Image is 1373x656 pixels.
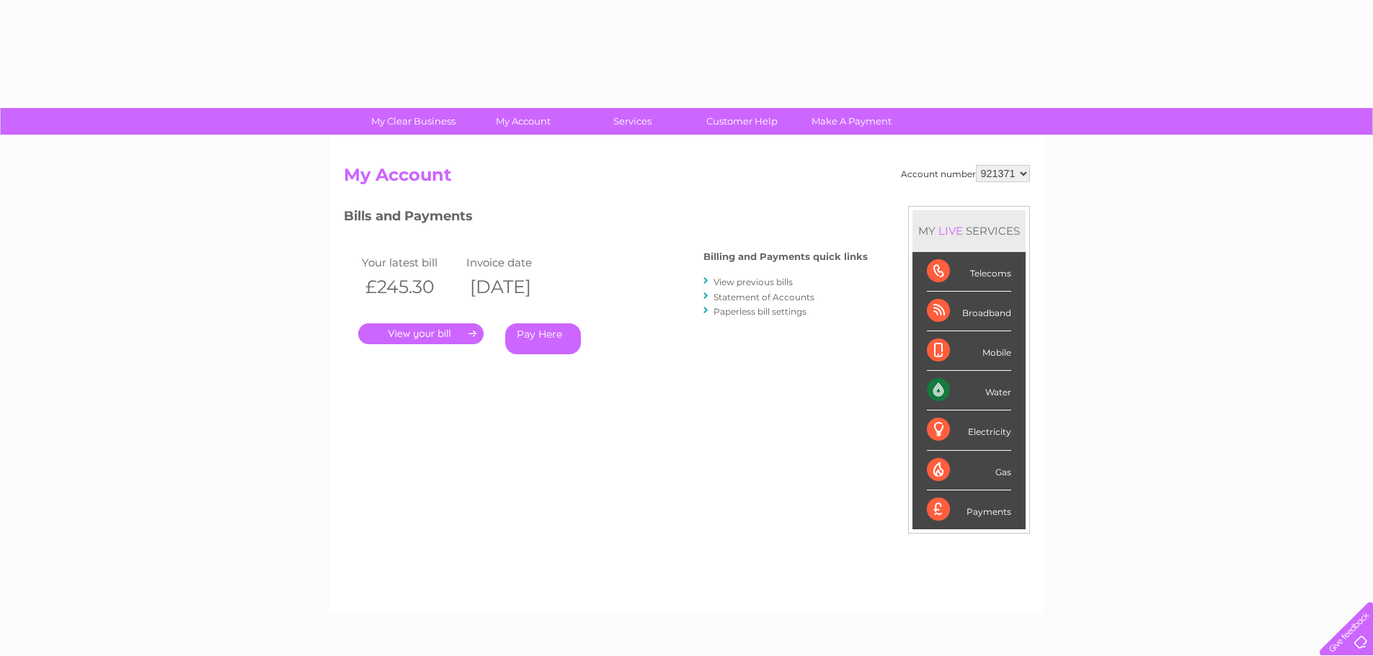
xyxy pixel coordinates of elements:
div: Mobile [927,331,1011,371]
div: MY SERVICES [912,210,1026,251]
a: Customer Help [683,108,801,135]
div: Account number [901,165,1030,182]
th: £245.30 [358,272,463,302]
a: . [358,323,484,344]
a: My Clear Business [354,108,473,135]
div: Water [927,371,1011,410]
div: LIVE [936,224,966,238]
div: Gas [927,451,1011,490]
a: Pay Here [505,323,581,354]
h3: Bills and Payments [344,206,868,231]
div: Broadband [927,292,1011,331]
a: Make A Payment [792,108,911,135]
a: View previous bills [714,277,793,287]
a: My Account [463,108,582,135]
a: Paperless bill settings [714,306,807,317]
td: Invoice date [463,253,567,272]
a: Statement of Accounts [714,292,814,302]
h2: My Account [344,165,1030,192]
div: Electricity [927,410,1011,450]
a: Services [573,108,692,135]
div: Payments [927,490,1011,529]
td: Your latest bill [358,253,463,272]
h4: Billing and Payments quick links [703,251,868,262]
th: [DATE] [463,272,567,302]
div: Telecoms [927,252,1011,292]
